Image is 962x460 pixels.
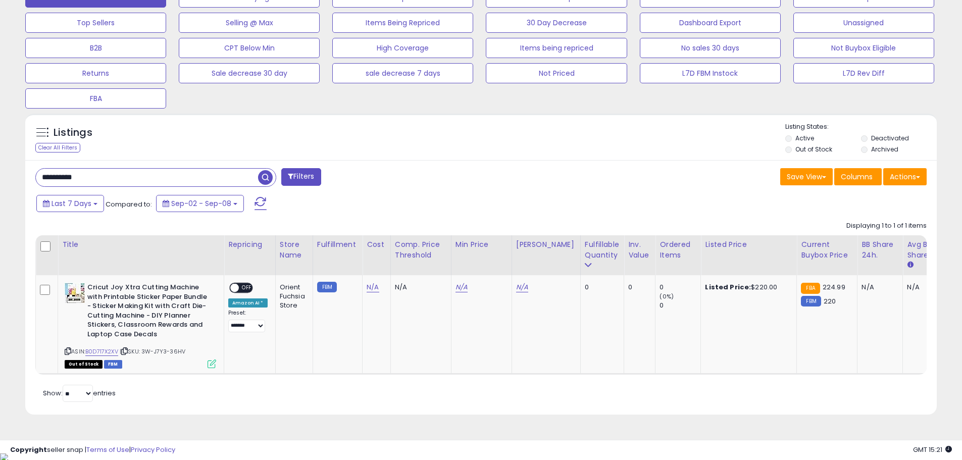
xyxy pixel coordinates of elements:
[332,13,473,33] button: Items Being Repriced
[281,168,321,186] button: Filters
[913,445,952,454] span: 2025-09-16 15:21 GMT
[280,283,305,311] div: Orient Fuchsia Store
[793,38,934,58] button: Not Buybox Eligible
[10,445,47,454] strong: Copyright
[317,239,358,250] div: Fulfillment
[628,283,647,292] div: 0
[871,134,909,142] label: Deactivated
[640,13,781,33] button: Dashboard Export
[705,239,792,250] div: Listed Price
[85,347,118,356] a: B0D717X2XV
[660,283,700,292] div: 0
[179,38,320,58] button: CPT Below Min
[883,168,927,185] button: Actions
[228,298,268,308] div: Amazon AI *
[795,134,814,142] label: Active
[179,63,320,83] button: Sale decrease 30 day
[795,145,832,154] label: Out of Stock
[793,13,934,33] button: Unassigned
[106,199,152,209] span: Compared to:
[65,360,103,369] span: All listings that are currently out of stock and unavailable for purchase on Amazon
[367,239,386,250] div: Cost
[65,283,85,303] img: 51XQV6jLZqL._SL40_.jpg
[104,360,122,369] span: FBM
[35,143,80,152] div: Clear All Filters
[640,38,781,58] button: No sales 30 days
[660,239,696,261] div: Ordered Items
[862,283,895,292] div: N/A
[25,13,166,33] button: Top Sellers
[25,88,166,109] button: FBA
[907,239,944,261] div: Avg BB Share
[486,38,627,58] button: Items being repriced
[239,284,255,292] span: OFF
[54,126,92,140] h5: Listings
[705,282,751,292] b: Listed Price:
[10,445,175,455] div: seller snap | |
[834,168,882,185] button: Columns
[43,388,116,398] span: Show: entries
[801,296,821,306] small: FBM
[660,292,674,300] small: (0%)
[52,198,91,209] span: Last 7 Days
[793,63,934,83] button: L7D Rev Diff
[628,239,651,261] div: Inv. value
[25,38,166,58] button: B2B
[907,261,913,270] small: Avg BB Share.
[486,63,627,83] button: Not Priced
[585,239,620,261] div: Fulfillable Quantity
[228,310,268,332] div: Preset:
[36,195,104,212] button: Last 7 Days
[280,239,309,261] div: Store Name
[62,239,220,250] div: Title
[332,38,473,58] button: High Coverage
[801,239,853,261] div: Current Buybox Price
[25,63,166,83] button: Returns
[455,282,468,292] a: N/A
[395,239,447,261] div: Comp. Price Threshold
[640,63,781,83] button: L7D FBM Instock
[228,239,271,250] div: Repricing
[317,282,337,292] small: FBM
[516,282,528,292] a: N/A
[332,63,473,83] button: sale decrease 7 days
[841,172,873,182] span: Columns
[65,283,216,367] div: ASIN:
[367,282,379,292] a: N/A
[907,283,940,292] div: N/A
[801,283,820,294] small: FBA
[120,347,185,355] span: | SKU: 3W-J7Y3-36HV
[705,283,789,292] div: $220.00
[823,282,845,292] span: 224.99
[862,239,898,261] div: BB Share 24h.
[87,283,210,341] b: Cricut Joy Xtra Cutting Machine with Printable Sticker Paper Bundle - Sticker Making Kit with Cra...
[824,296,836,306] span: 220
[846,221,927,231] div: Displaying 1 to 1 of 1 items
[455,239,508,250] div: Min Price
[660,301,700,310] div: 0
[780,168,833,185] button: Save View
[486,13,627,33] button: 30 Day Decrease
[516,239,576,250] div: [PERSON_NAME]
[785,122,937,132] p: Listing States:
[585,283,616,292] div: 0
[871,145,898,154] label: Archived
[131,445,175,454] a: Privacy Policy
[179,13,320,33] button: Selling @ Max
[156,195,244,212] button: Sep-02 - Sep-08
[86,445,129,454] a: Terms of Use
[171,198,231,209] span: Sep-02 - Sep-08
[395,283,443,292] div: N/A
